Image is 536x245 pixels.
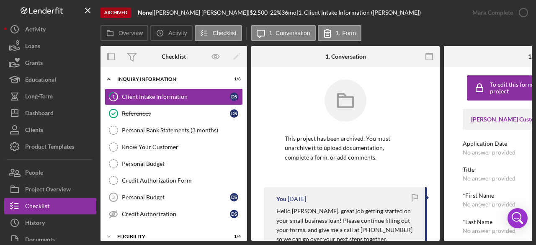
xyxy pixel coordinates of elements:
[105,206,243,222] a: Credit AuthorizationDS
[122,93,230,100] div: Client Intake Information
[508,208,528,228] div: Open Intercom Messenger
[296,9,421,16] div: | 1. Client Intake Information ([PERSON_NAME])
[226,234,241,239] div: 1 / 4
[122,127,242,134] div: Personal Bank Statements (3 months)
[154,9,250,16] div: [PERSON_NAME] [PERSON_NAME] |
[122,110,230,117] div: References
[230,210,238,218] div: D S
[318,25,361,41] button: 1. Form
[112,195,115,200] tspan: 3
[150,25,192,41] button: Activity
[226,77,241,82] div: 1 / 8
[276,206,417,244] p: Hello [PERSON_NAME], great job getting started on your small business loan! Please continue filli...
[138,9,152,16] b: None
[4,54,96,71] button: Grants
[25,198,49,217] div: Checklist
[288,196,306,202] time: 2025-08-18 22:56
[25,38,40,57] div: Loans
[230,193,238,201] div: D S
[25,105,54,124] div: Dashboard
[122,160,242,167] div: Personal Budget
[122,194,230,201] div: Personal Budget
[4,164,96,181] button: People
[25,21,46,40] div: Activity
[463,149,515,156] div: No answer provided
[4,38,96,54] button: Loans
[25,88,53,107] div: Long-Term
[250,9,270,16] div: $2,500
[25,71,56,90] div: Educational
[25,138,74,157] div: Product Templates
[281,9,296,16] div: 36 mo
[4,88,96,105] button: Long-Term
[138,9,154,16] div: |
[117,234,220,239] div: Eligibility
[4,214,96,231] button: History
[112,94,115,99] tspan: 1
[276,196,286,202] div: You
[4,71,96,88] button: Educational
[463,201,515,208] div: No answer provided
[25,121,43,140] div: Clients
[4,121,96,138] button: Clients
[270,9,281,16] div: 22 %
[4,198,96,214] button: Checklist
[122,144,242,150] div: Know Your Customer
[105,105,243,122] a: ReferencesDS
[472,4,513,21] div: Mark Complete
[463,175,515,182] div: No answer provided
[269,30,310,36] label: 1. Conversation
[195,25,242,41] button: Checklist
[105,88,243,105] a: 1Client Intake InformationDS
[119,30,143,36] label: Overview
[105,172,243,189] a: Credit Authorization Form
[105,139,243,155] a: Know Your Customer
[25,164,43,183] div: People
[122,177,242,184] div: Credit Authorization Form
[4,138,96,155] button: Product Templates
[25,54,43,73] div: Grants
[25,181,71,200] div: Project Overview
[100,8,131,18] div: Archived
[4,181,96,198] button: Project Overview
[168,30,187,36] label: Activity
[105,189,243,206] a: 3Personal BudgetDS
[285,134,406,162] p: This project has been archived. You must unarchive it to upload documentation, complete a form, o...
[464,4,532,21] button: Mark Complete
[122,211,230,217] div: Credit Authorization
[4,21,96,38] button: Activity
[162,53,186,60] div: Checklist
[213,30,237,36] label: Checklist
[117,77,220,82] div: Inquiry Information
[251,25,316,41] button: 1. Conversation
[100,25,148,41] button: Overview
[25,214,45,233] div: History
[463,227,515,234] div: No answer provided
[336,30,356,36] label: 1. Form
[230,93,238,101] div: D S
[4,105,96,121] button: Dashboard
[230,109,238,118] div: D S
[105,155,243,172] a: Personal Budget
[325,53,366,60] div: 1. Conversation
[105,122,243,139] a: Personal Bank Statements (3 months)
